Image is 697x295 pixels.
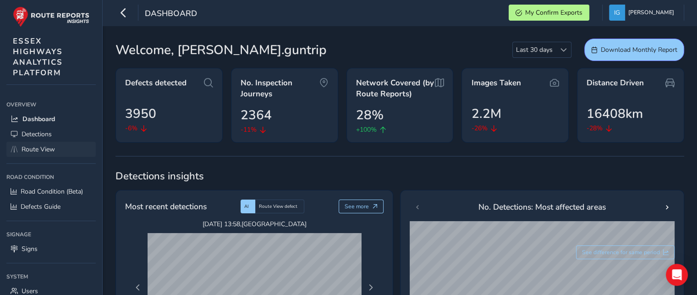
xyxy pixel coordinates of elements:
[21,187,83,196] span: Road Condition (Beta)
[339,200,384,213] button: See more
[364,281,377,294] button: Next Page
[6,98,96,111] div: Overview
[241,106,272,125] span: 2364
[356,106,384,125] span: 28%
[609,5,625,21] img: diamond-layout
[6,241,96,256] a: Signs
[22,245,38,253] span: Signs
[22,145,55,154] span: Route View
[21,202,60,211] span: Defects Guide
[587,104,643,123] span: 16408km
[241,78,319,99] span: No. Inspection Journeys
[148,220,361,228] span: [DATE] 13:58 , [GEOGRAPHIC_DATA]
[6,170,96,184] div: Road Condition
[513,42,556,57] span: Last 30 days
[6,111,96,127] a: Dashboard
[125,123,137,133] span: -6%
[609,5,677,21] button: [PERSON_NAME]
[145,8,197,21] span: Dashboard
[115,169,684,183] span: Detections insights
[6,228,96,241] div: Signage
[587,78,644,89] span: Distance Driven
[471,78,521,89] span: Images Taken
[13,36,63,78] span: ESSEX HIGHWAYS ANALYTICS PLATFORM
[115,40,327,60] span: Welcome, [PERSON_NAME].guntrip
[666,264,688,286] div: Open Intercom Messenger
[125,200,207,212] span: Most recent detections
[6,127,96,142] a: Detections
[22,115,55,123] span: Dashboard
[13,6,89,27] img: rr logo
[6,142,96,157] a: Route View
[132,281,144,294] button: Previous Page
[6,270,96,284] div: System
[255,200,304,213] div: Route View defect
[356,125,377,134] span: +100%
[478,201,606,213] span: No. Detections: Most affected areas
[241,125,257,134] span: -11%
[584,39,684,61] button: Download Monthly Report
[244,203,249,210] span: AI
[582,249,660,256] span: See difference for same period
[356,78,435,99] span: Network Covered (by Route Reports)
[471,123,487,133] span: -26%
[125,104,156,123] span: 3950
[259,203,297,210] span: Route View defect
[6,199,96,214] a: Defects Guide
[471,104,501,123] span: 2.2M
[601,45,677,54] span: Download Monthly Report
[525,8,582,17] span: My Confirm Exports
[125,78,187,89] span: Defects detected
[6,184,96,199] a: Road Condition (Beta)
[576,245,675,259] button: See difference for same period
[345,203,369,210] span: See more
[628,5,674,21] span: [PERSON_NAME]
[241,200,255,213] div: AI
[509,5,589,21] button: My Confirm Exports
[22,130,52,139] span: Detections
[587,123,603,133] span: -28%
